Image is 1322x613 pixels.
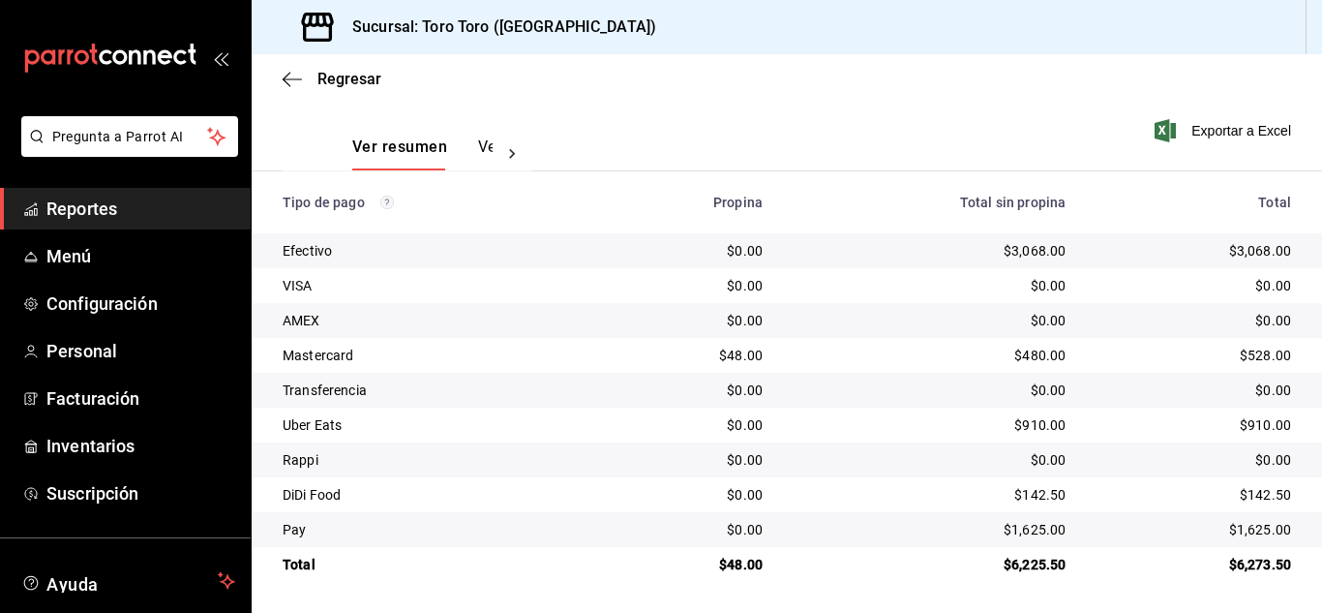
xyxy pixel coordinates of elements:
[352,138,447,170] button: Ver resumen
[283,241,585,261] div: Efectivo
[46,243,235,269] span: Menú
[317,70,381,88] span: Regresar
[794,520,1066,539] div: $1,625.00
[1097,195,1291,210] div: Total
[616,555,763,574] div: $48.00
[794,485,1066,505] div: $142.50
[283,195,585,210] div: Tipo de pago
[1097,415,1291,435] div: $910.00
[616,346,763,365] div: $48.00
[14,140,238,161] a: Pregunta a Parrot AI
[1097,276,1291,295] div: $0.00
[616,485,763,505] div: $0.00
[616,241,763,261] div: $0.00
[283,450,585,470] div: Rappi
[1097,520,1291,539] div: $1,625.00
[616,311,763,330] div: $0.00
[1097,311,1291,330] div: $0.00
[616,276,763,295] div: $0.00
[794,450,1066,470] div: $0.00
[616,381,763,400] div: $0.00
[283,381,585,400] div: Transferencia
[46,569,210,593] span: Ayuda
[1097,381,1291,400] div: $0.00
[46,385,235,412] span: Facturación
[46,433,235,459] span: Inventarios
[283,520,585,539] div: Pay
[1158,119,1291,142] button: Exportar a Excel
[794,276,1066,295] div: $0.00
[794,346,1066,365] div: $480.00
[1097,450,1291,470] div: $0.00
[794,241,1066,261] div: $3,068.00
[1097,485,1291,505] div: $142.50
[616,415,763,435] div: $0.00
[283,346,585,365] div: Mastercard
[52,127,208,147] span: Pregunta a Parrot AI
[283,555,585,574] div: Total
[794,311,1066,330] div: $0.00
[380,196,394,209] svg: Los pagos realizados con Pay y otras terminales son montos brutos.
[337,15,656,39] h3: Sucursal: Toro Toro ([GEOGRAPHIC_DATA])
[616,450,763,470] div: $0.00
[616,195,763,210] div: Propina
[1097,346,1291,365] div: $528.00
[794,195,1066,210] div: Total sin propina
[478,138,551,170] button: Ver pagos
[46,196,235,222] span: Reportes
[352,138,493,170] div: navigation tabs
[21,116,238,157] button: Pregunta a Parrot AI
[283,276,585,295] div: VISA
[283,311,585,330] div: AMEX
[283,415,585,435] div: Uber Eats
[283,485,585,505] div: DiDi Food
[213,50,228,66] button: open_drawer_menu
[794,555,1066,574] div: $6,225.50
[794,381,1066,400] div: $0.00
[1097,555,1291,574] div: $6,273.50
[794,415,1066,435] div: $910.00
[46,480,235,506] span: Suscripción
[1097,241,1291,261] div: $3,068.00
[46,291,235,317] span: Configuración
[283,70,381,88] button: Regresar
[616,520,763,539] div: $0.00
[46,338,235,364] span: Personal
